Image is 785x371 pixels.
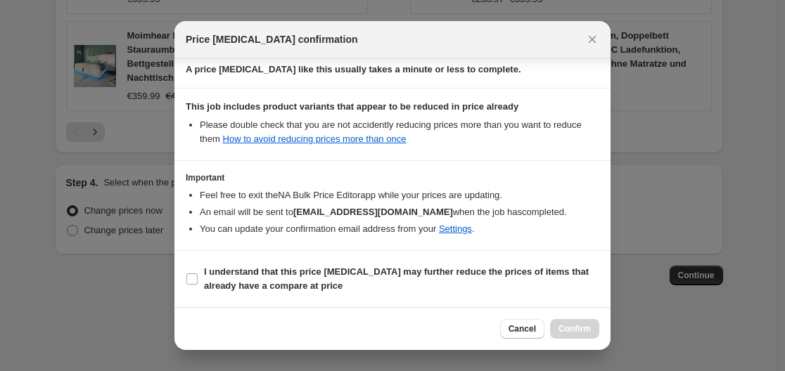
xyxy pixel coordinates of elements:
[293,207,453,217] b: [EMAIL_ADDRESS][DOMAIN_NAME]
[186,172,599,183] h3: Important
[200,222,599,236] li: You can update your confirmation email address from your .
[186,32,358,46] span: Price [MEDICAL_DATA] confirmation
[500,319,544,339] button: Cancel
[200,188,599,202] li: Feel free to exit the NA Bulk Price Editor app while your prices are updating.
[186,64,521,74] b: A price [MEDICAL_DATA] like this usually takes a minute or less to complete.
[509,323,536,334] span: Cancel
[582,30,602,49] button: Close
[223,134,407,144] a: How to avoid reducing prices more than once
[204,266,589,291] b: I understand that this price [MEDICAL_DATA] may further reduce the prices of items that already h...
[439,223,472,234] a: Settings
[200,118,599,146] li: Please double check that you are not accidently reducing prices more than you want to reduce them
[200,205,599,219] li: An email will be sent to when the job has completed .
[186,101,518,112] b: This job includes product variants that appear to be reduced in price already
